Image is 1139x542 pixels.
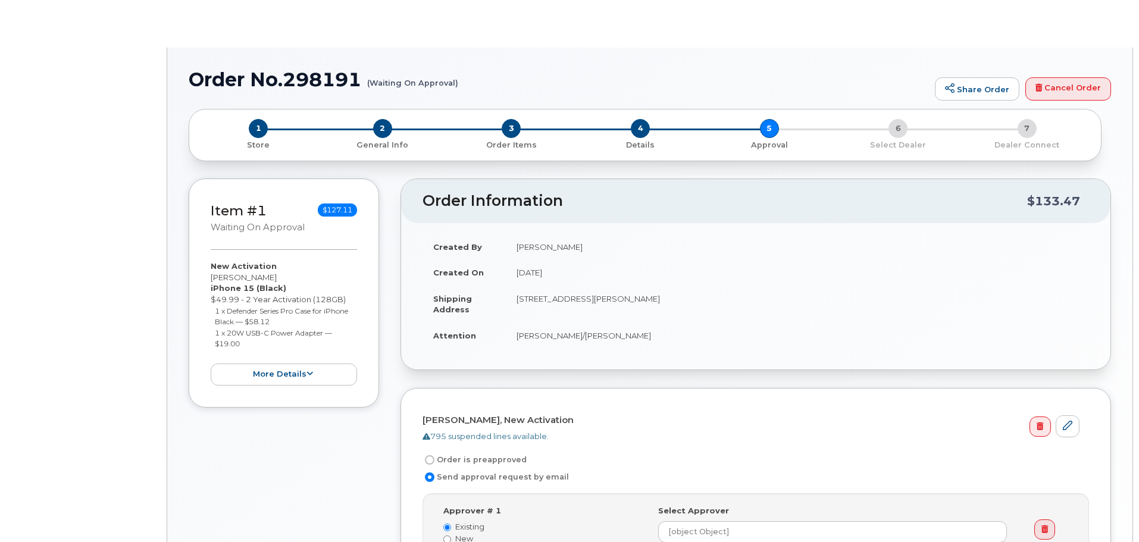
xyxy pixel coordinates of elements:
input: Order is preapproved [425,455,434,465]
h4: [PERSON_NAME], New Activation [423,415,1079,425]
div: 795 suspended lines available. [423,431,1079,442]
p: Store [204,140,314,151]
button: more details [211,364,357,386]
strong: Attention [433,331,476,340]
small: 1 x 20W USB-C Power Adapter — $19.00 [215,328,332,349]
td: [DATE] [506,259,1089,286]
a: 2 General Info [318,138,448,151]
a: 4 Details [576,138,705,151]
span: 2 [373,119,392,138]
input: Existing [443,524,451,531]
label: Existing [443,521,640,532]
span: 4 [631,119,650,138]
label: Send approval request by email [423,470,569,484]
input: Send approval request by email [425,472,434,482]
label: Select Approver [658,505,729,516]
td: [PERSON_NAME]/[PERSON_NAME] [506,322,1089,349]
a: 1 Store [199,138,318,151]
h1: Order No.298191 [189,69,929,90]
a: Item #1 [211,202,267,219]
td: [PERSON_NAME] [506,234,1089,260]
td: [STREET_ADDRESS][PERSON_NAME] [506,286,1089,322]
a: 3 Order Items [447,138,576,151]
small: Waiting On Approval [211,222,305,233]
strong: Created On [433,268,484,277]
span: $127.11 [318,203,357,217]
label: Approver # 1 [443,505,501,516]
p: Order Items [452,140,571,151]
strong: Created By [433,242,482,252]
strong: New Activation [211,261,277,271]
div: $133.47 [1027,190,1080,212]
small: (Waiting On Approval) [367,69,458,87]
a: Cancel Order [1025,77,1111,101]
a: Share Order [935,77,1019,101]
p: General Info [323,140,443,151]
span: 1 [249,119,268,138]
strong: iPhone 15 (Black) [211,283,286,293]
div: [PERSON_NAME] $49.99 - 2 Year Activation (128GB) [211,261,357,385]
label: Order is preapproved [423,453,527,467]
small: 1 x Defender Series Pro Case for iPhone Black — $58.12 [215,306,348,327]
p: Details [581,140,700,151]
span: 3 [502,119,521,138]
strong: Shipping Address [433,294,472,315]
h2: Order Information [423,193,1027,209]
